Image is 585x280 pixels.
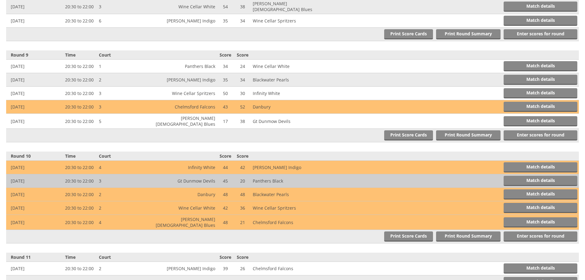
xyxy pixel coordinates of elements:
td: 43 [217,100,234,114]
td: Wine Cellar Spritzers [148,87,217,100]
td: [DATE] [6,161,64,174]
th: Round 10 [6,152,64,161]
a: Enter scores for round [504,130,577,140]
td: 44 [217,161,234,174]
td: 2 [97,262,148,275]
a: Match details [504,162,577,172]
td: 20:30 to 22:00 [64,188,97,201]
th: Score [217,253,234,262]
td: [DATE] [6,87,64,100]
a: Match details [504,263,577,274]
td: 36 [234,201,251,215]
td: Wine Cellar Spritzers [251,14,320,28]
td: [PERSON_NAME] Indigo [148,73,217,87]
td: [DATE] [6,14,64,28]
th: Score [234,152,251,161]
th: Time [64,253,97,262]
td: 48 [234,188,251,201]
td: Danbury [148,188,217,201]
td: 20:30 to 22:00 [64,73,97,87]
th: Round 11 [6,253,64,262]
td: Wine Cellar White [251,60,320,73]
td: 6 [97,14,148,28]
td: Infinity White [251,87,320,100]
a: Match details [504,203,577,213]
td: 1 [97,60,148,73]
td: 52 [234,100,251,114]
td: 3 [97,174,148,188]
td: 20:30 to 22:00 [64,201,97,215]
td: 48 [217,215,234,230]
td: [PERSON_NAME] Indigo [148,14,217,28]
td: 20:30 to 22:00 [64,174,97,188]
td: [DATE] [6,73,64,87]
td: 20:30 to 22:00 [64,60,97,73]
td: Chelmsford Falcons [251,262,320,275]
td: 21 [234,215,251,230]
td: 34 [234,14,251,28]
td: 42 [217,201,234,215]
td: 20:30 to 22:00 [64,215,97,230]
td: 20:30 to 22:00 [64,87,97,100]
a: Print Score Cards [384,29,433,39]
td: [DATE] [6,174,64,188]
td: [DATE] [6,215,64,230]
td: Panthers Black [148,60,217,73]
td: Chelmsford Falcons [251,215,320,230]
td: 20:30 to 22:00 [64,100,97,114]
a: Print Round Summary [436,130,501,140]
a: Print Round Summary [436,231,501,242]
td: 39 [217,262,234,275]
td: 20:30 to 22:00 [64,14,97,28]
td: 30 [234,87,251,100]
a: Match details [504,16,577,26]
a: Match details [504,102,577,112]
th: Court [97,152,148,161]
td: [DATE] [6,100,64,114]
th: Round 9 [6,50,64,60]
a: Match details [504,75,577,85]
a: Print Score Cards [384,130,433,140]
td: Wine Cellar Spritzers [251,201,320,215]
td: 5 [97,114,148,129]
td: 24 [234,60,251,73]
td: [PERSON_NAME] Indigo [148,262,217,275]
th: Score [217,50,234,60]
td: 20:30 to 22:00 [64,114,97,129]
th: Score [234,50,251,60]
td: 48 [217,188,234,201]
td: 4 [97,161,148,174]
td: 38 [234,114,251,129]
td: 50 [217,87,234,100]
th: Score [234,253,251,262]
td: 35 [217,14,234,28]
td: Blackwater Pearls [251,73,320,87]
a: Match details [504,189,577,199]
a: Print Round Summary [436,29,501,39]
td: Panthers Black [251,174,320,188]
th: Score [217,152,234,161]
td: Gt Dunmow Devils [148,174,217,188]
td: [PERSON_NAME] [DEMOGRAPHIC_DATA] Blues [148,114,217,129]
a: Enter scores for round [504,29,577,39]
th: Court [97,253,148,262]
td: [DATE] [6,114,64,129]
td: Danbury [251,100,320,114]
td: 20:30 to 22:00 [64,262,97,275]
a: Match details [504,88,577,98]
a: Match details [504,217,577,227]
td: [DATE] [6,201,64,215]
a: Match details [504,116,577,126]
a: Match details [504,176,577,186]
th: Court [97,50,148,60]
td: Gt Dunmow Devils [251,114,320,129]
td: 45 [217,174,234,188]
a: Print Score Cards [384,231,433,242]
td: [PERSON_NAME] [DEMOGRAPHIC_DATA] Blues [148,215,217,230]
td: 17 [217,114,234,129]
td: Blackwater Pearls [251,188,320,201]
th: Time [64,152,97,161]
td: 34 [234,73,251,87]
td: 2 [97,73,148,87]
td: [DATE] [6,262,64,275]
